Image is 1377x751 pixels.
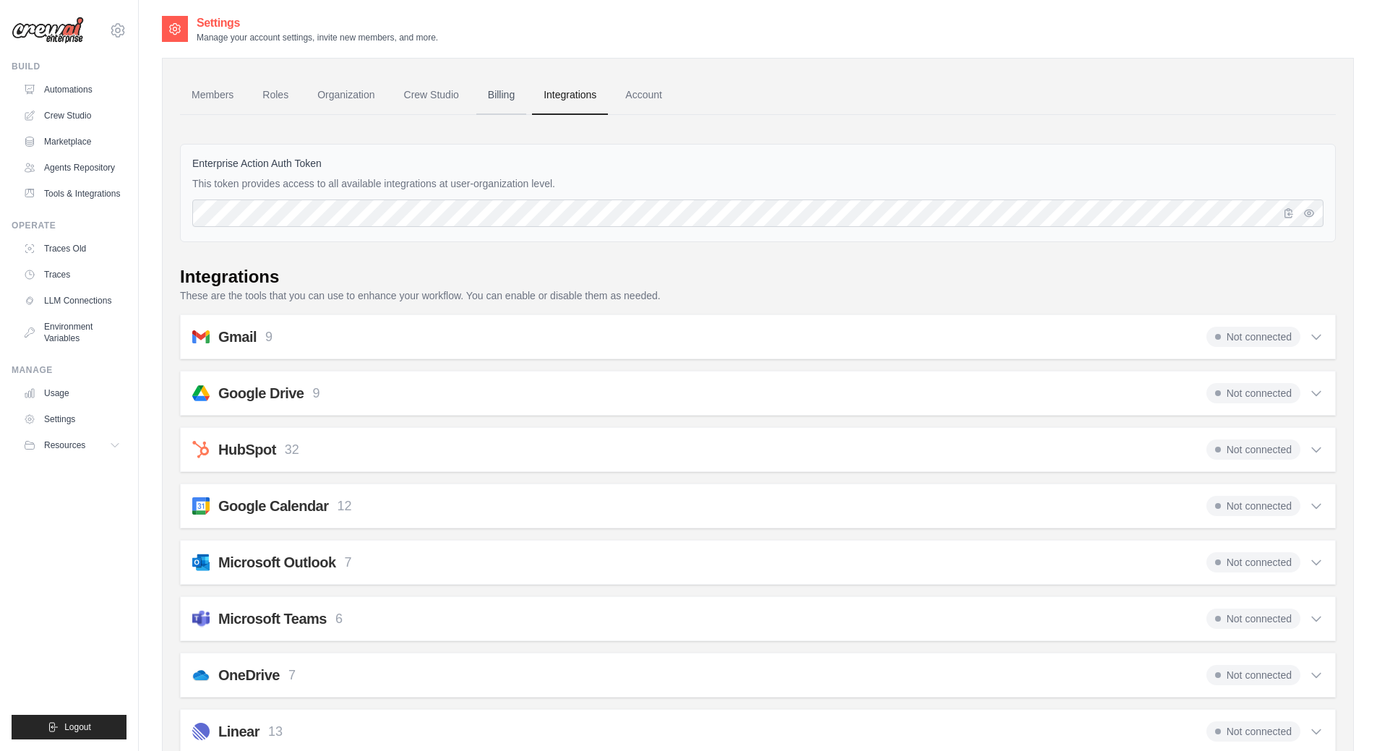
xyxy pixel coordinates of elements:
span: Not connected [1206,327,1300,347]
p: These are the tools that you can use to enhance your workflow. You can enable or disable them as ... [180,288,1336,303]
h2: Google Drive [218,383,304,403]
img: Logo [12,17,84,44]
span: Not connected [1206,496,1300,516]
a: Agents Repository [17,156,126,179]
span: Not connected [1206,665,1300,685]
span: Not connected [1206,721,1300,742]
a: Usage [17,382,126,405]
span: Not connected [1206,439,1300,460]
span: Not connected [1206,609,1300,629]
a: Settings [17,408,126,431]
span: Resources [44,439,85,451]
a: Marketplace [17,130,126,153]
a: Crew Studio [392,76,471,115]
a: Roles [251,76,300,115]
a: Integrations [532,76,608,115]
div: Operate [12,220,126,231]
img: outlook.svg [192,554,210,571]
div: Integrations [180,265,279,288]
p: 7 [345,553,352,572]
p: 9 [312,384,319,403]
img: googledrive.svg [192,385,210,402]
h2: Google Calendar [218,496,329,516]
img: microsoftTeams.svg [192,610,210,627]
h2: HubSpot [218,439,276,460]
p: 13 [268,722,283,742]
h2: Linear [218,721,259,742]
span: Logout [64,721,91,733]
label: Enterprise Action Auth Token [192,156,1324,171]
a: LLM Connections [17,289,126,312]
a: Members [180,76,245,115]
p: 12 [338,497,352,516]
p: This token provides access to all available integrations at user-organization level. [192,176,1324,191]
a: Crew Studio [17,104,126,127]
img: googleCalendar.svg [192,497,210,515]
p: Manage your account settings, invite new members, and more. [197,32,438,43]
a: Traces Old [17,237,126,260]
p: 9 [265,327,273,347]
a: Automations [17,78,126,101]
a: Organization [306,76,386,115]
p: 7 [288,666,296,685]
a: Traces [17,263,126,286]
a: Billing [476,76,526,115]
img: onedrive.svg [192,666,210,684]
span: Not connected [1206,552,1300,572]
button: Resources [17,434,126,457]
a: Tools & Integrations [17,182,126,205]
button: Logout [12,715,126,739]
p: 6 [335,609,343,629]
h2: OneDrive [218,665,280,685]
h2: Microsoft Outlook [218,552,336,572]
img: gmail.svg [192,328,210,346]
h2: Gmail [218,327,257,347]
div: Manage [12,364,126,376]
a: Account [614,76,674,115]
img: linear.svg [192,723,210,740]
h2: Settings [197,14,438,32]
img: hubspot.svg [192,441,210,458]
a: Environment Variables [17,315,126,350]
div: Build [12,61,126,72]
h2: Microsoft Teams [218,609,327,629]
span: Not connected [1206,383,1300,403]
p: 32 [285,440,299,460]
